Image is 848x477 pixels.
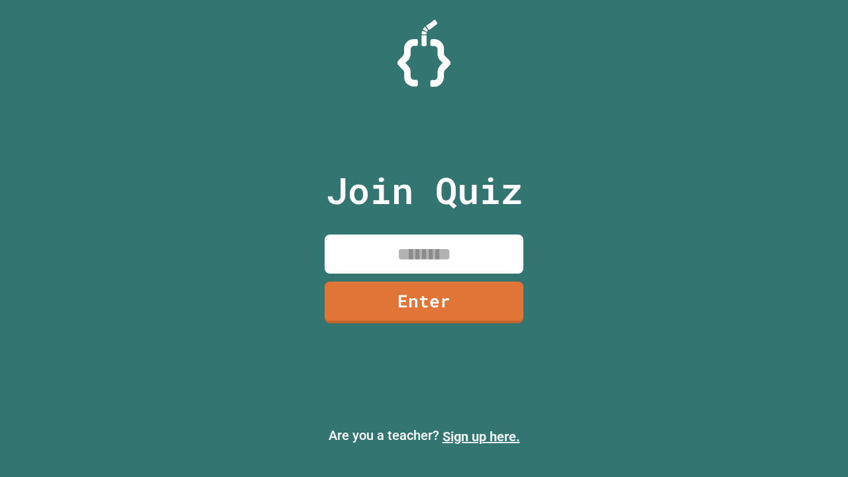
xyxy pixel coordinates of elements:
p: Join Quiz [326,163,523,218]
p: Are you a teacher? [11,425,837,447]
img: Logo.svg [397,20,450,87]
a: Sign up here. [443,429,520,445]
a: Enter [325,282,523,323]
iframe: chat widget [738,366,835,423]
